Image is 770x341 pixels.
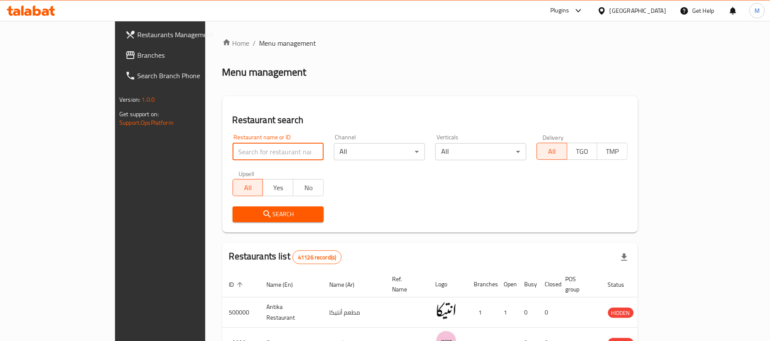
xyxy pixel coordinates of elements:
[292,250,342,264] div: Total records count
[233,206,324,222] button: Search
[263,179,293,196] button: Yes
[597,143,628,160] button: TMP
[119,109,159,120] span: Get support on:
[567,143,598,160] button: TGO
[467,297,497,328] td: 1
[392,274,419,294] span: Ref. Name
[142,94,155,105] span: 1.0.0
[518,271,538,297] th: Busy
[293,179,324,196] button: No
[229,250,342,264] h2: Restaurants list
[267,279,304,290] span: Name (En)
[233,179,263,196] button: All
[755,6,760,15] span: M
[236,182,260,194] span: All
[608,308,634,318] span: HIDDEN
[497,271,518,297] th: Open
[229,279,245,290] span: ID
[601,145,624,158] span: TMP
[119,94,140,105] span: Version:
[119,117,174,128] a: Support.OpsPlatform
[543,134,564,140] label: Delivery
[233,143,324,160] input: Search for restaurant name or ID..
[608,279,636,290] span: Status
[233,114,628,126] h2: Restaurant search
[429,271,467,297] th: Logo
[297,182,320,194] span: No
[137,71,237,81] span: Search Branch Phone
[239,209,317,220] span: Search
[260,297,323,328] td: Antika Restaurant
[137,50,237,60] span: Branches
[614,247,634,268] div: Export file
[293,253,341,262] span: 41126 record(s)
[239,170,254,176] label: Upsell
[330,279,366,290] span: Name (Ar)
[550,6,569,16] div: Plugins
[540,145,564,158] span: All
[467,271,497,297] th: Branches
[537,143,567,160] button: All
[518,297,538,328] td: 0
[435,143,526,160] div: All
[538,297,559,328] td: 0
[323,297,386,328] td: مطعم أنتيكا
[334,143,425,160] div: All
[118,45,244,65] a: Branches
[118,24,244,45] a: Restaurants Management
[137,29,237,40] span: Restaurants Management
[436,300,457,321] img: Antika Restaurant
[610,6,666,15] div: [GEOGRAPHIC_DATA]
[538,271,559,297] th: Closed
[260,38,316,48] span: Menu management
[497,297,518,328] td: 1
[222,65,307,79] h2: Menu management
[222,38,638,48] nav: breadcrumb
[253,38,256,48] li: /
[571,145,594,158] span: TGO
[266,182,290,194] span: Yes
[566,274,591,294] span: POS group
[118,65,244,86] a: Search Branch Phone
